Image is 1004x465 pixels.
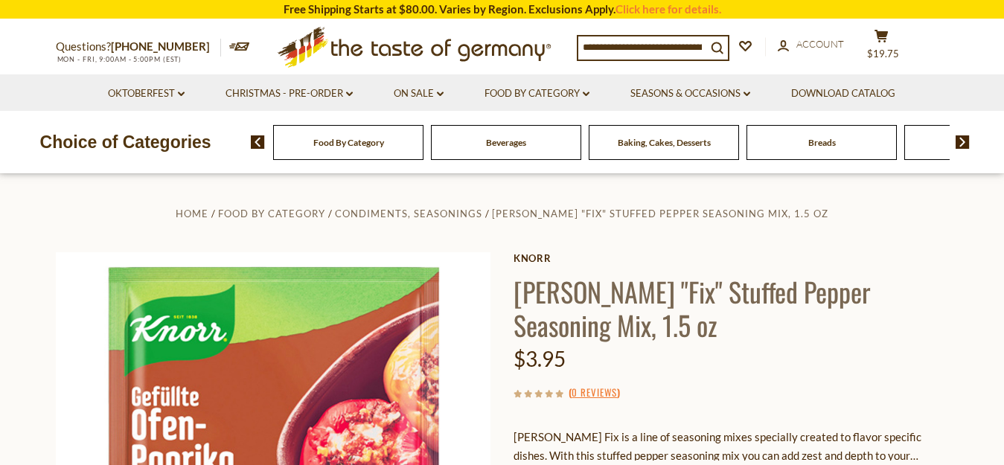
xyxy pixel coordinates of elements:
a: Condiments, Seasonings [335,208,482,219]
span: $3.95 [514,346,566,371]
a: Breads [808,137,836,148]
h1: [PERSON_NAME] "Fix" Stuffed Pepper Seasoning Mix, 1.5 oz [514,275,949,341]
img: next arrow [956,135,970,149]
a: Download Catalog [791,86,895,102]
a: Account [778,36,844,53]
p: [PERSON_NAME] Fix is a line of seasoning mixes specially created to flavor specific dishes. With ... [514,428,949,465]
a: Click here for details. [615,2,721,16]
a: 0 Reviews [572,385,617,401]
a: Baking, Cakes, Desserts [618,137,711,148]
a: Christmas - PRE-ORDER [226,86,353,102]
a: Food By Category [313,137,384,148]
a: [PERSON_NAME] "Fix" Stuffed Pepper Seasoning Mix, 1.5 oz [492,208,828,219]
a: Oktoberfest [108,86,185,102]
a: Home [176,208,208,219]
a: Knorr [514,252,949,264]
span: MON - FRI, 9:00AM - 5:00PM (EST) [56,55,182,63]
span: ( ) [569,385,620,400]
button: $19.75 [860,29,904,66]
a: Beverages [486,137,526,148]
a: On Sale [394,86,444,102]
p: Questions? [56,37,221,57]
span: Account [796,38,844,50]
span: $19.75 [867,48,899,60]
img: previous arrow [251,135,265,149]
a: Food By Category [485,86,589,102]
a: Food By Category [218,208,325,219]
a: [PHONE_NUMBER] [111,39,210,53]
a: Seasons & Occasions [630,86,750,102]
